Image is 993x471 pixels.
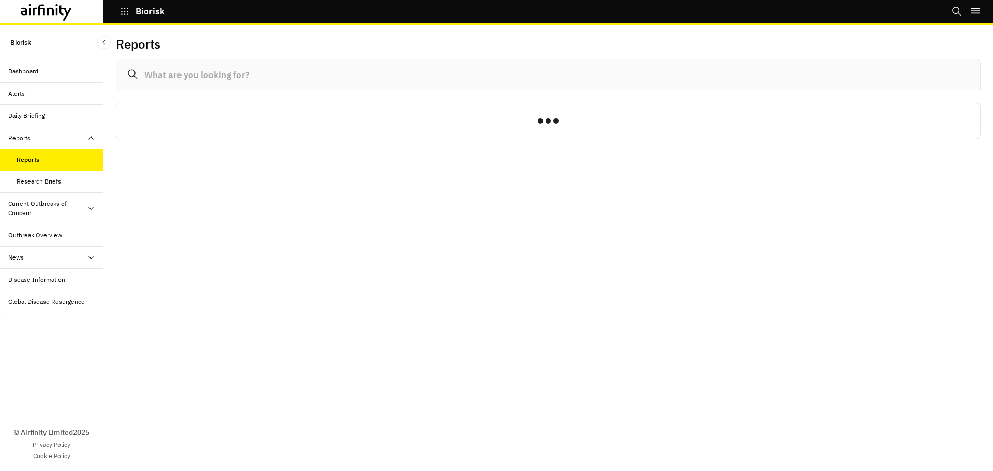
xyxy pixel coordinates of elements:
div: Reports [17,155,39,164]
input: What are you looking for? [116,59,981,90]
button: Close Sidebar [97,36,111,49]
div: Alerts [8,89,25,98]
h2: Reports [116,37,160,52]
div: Reports [8,133,31,143]
p: Biorisk [136,7,165,16]
a: Cookie Policy [33,451,70,461]
button: Search [952,3,962,20]
div: Daily Briefing [8,111,45,120]
div: Research Briefs [17,177,61,186]
a: Privacy Policy [33,440,70,449]
div: Disease Information [8,275,65,284]
div: Current Outbreaks of Concern [8,199,87,218]
div: Outbreak Overview [8,231,62,240]
div: Dashboard [8,67,38,76]
p: Biorisk [10,33,31,52]
button: Biorisk [120,3,165,20]
div: News [8,253,24,262]
div: Global Disease Resurgence [8,297,85,307]
p: © Airfinity Limited 2025 [13,427,89,438]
